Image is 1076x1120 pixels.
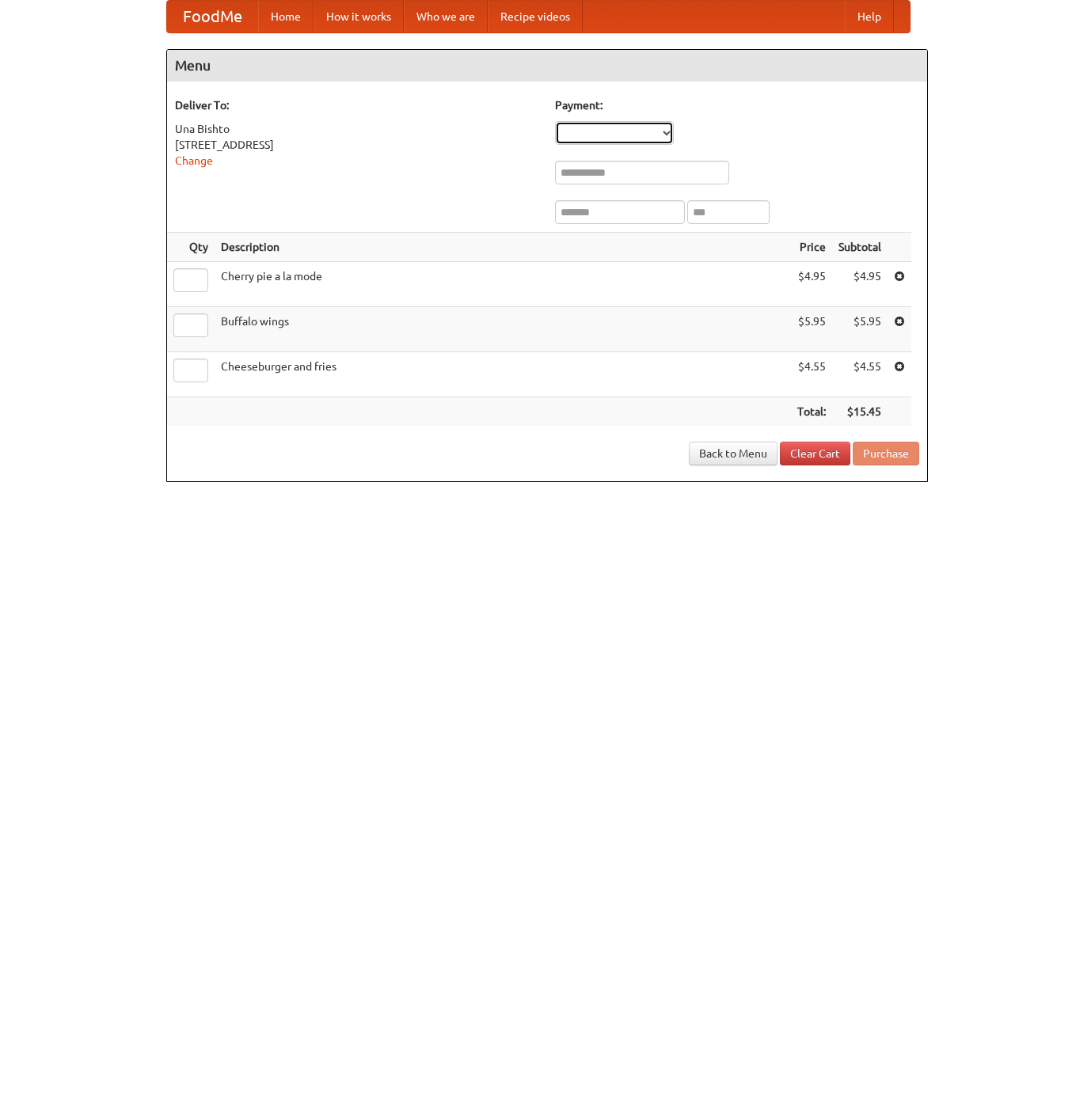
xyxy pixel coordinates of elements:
th: Description [215,233,791,262]
td: Buffalo wings [215,307,791,352]
td: $4.55 [791,352,832,397]
a: Recipe videos [488,1,583,32]
div: [STREET_ADDRESS] [175,137,539,153]
h4: Menu [167,50,927,82]
td: $5.95 [791,307,832,352]
a: Home [258,1,314,32]
td: $4.95 [791,262,832,307]
a: Change [175,154,213,167]
h5: Deliver To: [175,97,539,113]
button: Purchase [853,442,919,465]
h5: Payment: [555,97,919,113]
a: Clear Cart [780,442,850,465]
td: $5.95 [832,307,888,352]
th: Price [791,233,832,262]
a: Help [845,1,894,32]
td: Cheeseburger and fries [215,352,791,397]
a: How it works [314,1,404,32]
a: Back to Menu [689,442,778,465]
td: Cherry pie a la mode [215,262,791,307]
td: $4.55 [832,352,888,397]
a: Who we are [404,1,488,32]
th: Subtotal [832,233,888,262]
th: Total: [791,397,832,427]
a: FoodMe [167,1,258,32]
th: Qty [167,233,215,262]
th: $15.45 [832,397,888,427]
div: Una Bishto [175,121,539,137]
td: $4.95 [832,262,888,307]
